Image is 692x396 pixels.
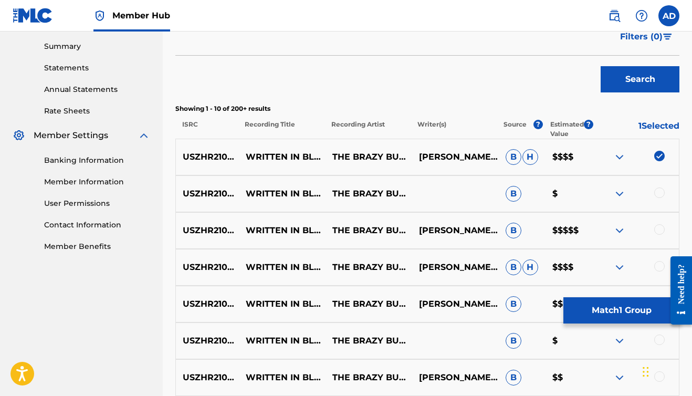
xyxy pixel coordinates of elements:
p: THE BRAZY BUNCH,A-WAX,KING ISO [326,371,412,384]
a: Banking Information [44,155,150,166]
div: Help [631,5,652,26]
p: Recording Artist [324,120,410,139]
p: THE BRAZY BUNCH,A-WAX,KING ISO [326,224,412,237]
p: WRITTEN IN BLOOD [239,151,326,163]
div: Drag [643,356,649,388]
a: Statements [44,62,150,74]
p: $$ [546,371,592,384]
img: expand [613,151,626,163]
p: $$$$$ [546,224,592,237]
img: expand [613,261,626,274]
p: $ [546,187,592,200]
span: H [522,149,538,165]
p: WRITTEN IN BLOOD [239,298,326,310]
p: USZHR2100297 [176,187,239,200]
span: Member Hub [112,9,170,22]
p: THE BRAZY BUNCH,A-WAX,KING ISO [326,335,412,347]
span: B [506,186,521,202]
p: Writer(s) [410,120,496,139]
p: THE BRAZY BUNCH,A-WAX,KING ISO [326,261,412,274]
span: Member Settings [34,129,108,142]
p: [PERSON_NAME] DOPPIETARREL C [PERSON_NAME] [412,371,499,384]
p: WRITTEN IN BLOOD [239,335,326,347]
p: $$ [546,298,592,310]
iframe: Resource Center [663,247,692,334]
p: THE BRAZY BUNCH [326,151,412,163]
span: B [506,259,521,275]
p: USZHR2100297 [176,298,239,310]
p: USZHR2100297 [176,151,239,163]
a: User Permissions [44,198,150,209]
span: ? [584,120,593,129]
p: WRITTEN IN BLOOD [239,224,326,237]
p: Estimated Value [550,120,584,139]
div: User Menu [658,5,679,26]
p: WRITTEN IN BLOOD [239,371,326,384]
span: B [506,223,521,238]
p: $$$$ [546,151,592,163]
span: Filters ( 0 ) [620,30,663,43]
span: B [506,296,521,312]
img: expand [138,129,150,142]
img: Member Settings [13,129,25,142]
span: H [522,259,538,275]
img: expand [613,371,626,384]
p: WRITTEN IN BLOOD [239,261,326,274]
button: Match1 Group [563,297,679,324]
span: B [506,370,521,385]
a: Summary [44,41,150,52]
img: deselect [654,151,665,161]
p: THE BRAZY BUNCH,KING ISO,A-WAX [326,298,412,310]
p: USZHR2100297 [176,224,239,237]
p: Recording Title [238,120,324,139]
p: 1 Selected [593,120,679,139]
img: expand [613,335,626,347]
p: [PERSON_NAME], [PERSON_NAME] [412,298,499,310]
p: $$$$ [546,261,592,274]
span: B [506,333,521,349]
iframe: Chat Widget [639,346,692,396]
p: [PERSON_NAME], [PERSON_NAME] [412,224,499,237]
p: ISRC [175,120,238,139]
a: Member Benefits [44,241,150,252]
a: Public Search [604,5,625,26]
a: Member Information [44,176,150,187]
button: Filters (0) [614,24,679,50]
a: Rate Sheets [44,106,150,117]
span: ? [533,120,543,129]
a: Annual Statements [44,84,150,95]
p: USZHR2100297 [176,261,239,274]
p: USZHR2100297 [176,335,239,347]
p: [PERSON_NAME], [PERSON_NAME] [412,151,499,163]
a: Contact Information [44,220,150,231]
span: B [506,149,521,165]
button: Search [601,66,679,92]
p: Showing 1 - 10 of 200+ results [175,104,679,113]
img: MLC Logo [13,8,53,23]
p: [PERSON_NAME], [PERSON_NAME] [412,261,499,274]
img: Top Rightsholder [93,9,106,22]
p: Source [504,120,527,139]
p: $ [546,335,592,347]
img: expand [613,224,626,237]
img: filter [663,34,672,40]
img: expand [613,187,626,200]
p: THE BRAZY BUNCH [326,187,412,200]
p: USZHR2100297 [176,371,239,384]
img: search [608,9,621,22]
p: WRITTEN IN BLOOD [239,187,326,200]
img: help [635,9,648,22]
